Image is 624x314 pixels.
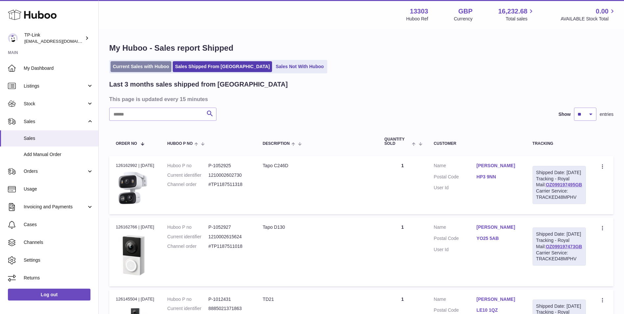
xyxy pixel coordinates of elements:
[24,39,97,44] span: [EMAIL_ADDRESS][DOMAIN_NAME]
[406,16,428,22] div: Huboo Ref
[111,61,171,72] a: Current Sales with Huboo
[434,235,477,243] dt: Postal Code
[533,166,586,204] div: Tracking - Royal Mail:
[24,118,87,125] span: Sales
[116,170,149,206] img: 1753362243.jpg
[477,163,519,169] a: [PERSON_NAME]
[209,305,250,312] dd: 8885021371863
[24,135,93,142] span: Sales
[410,7,428,16] strong: 13303
[173,61,272,72] a: Sales Shipped From [GEOGRAPHIC_DATA]
[498,7,527,16] span: 16,232.68
[477,174,519,180] a: HP3 9NN
[434,224,477,232] dt: Name
[24,275,93,281] span: Returns
[536,170,582,176] div: Shipped Date: [DATE]
[596,7,609,16] span: 0.00
[109,80,288,89] h2: Last 3 months sales shipped from [GEOGRAPHIC_DATA]
[263,142,290,146] span: Description
[167,234,209,240] dt: Current identifier
[546,182,582,187] a: OZ099197495GB
[116,142,137,146] span: Order No
[458,7,472,16] strong: GBP
[434,174,477,182] dt: Postal Code
[546,244,582,249] a: OZ099197473GB
[209,163,250,169] dd: P-1052925
[209,234,250,240] dd: 1210002615624
[167,142,193,146] span: Huboo P no
[434,142,519,146] div: Customer
[273,61,326,72] a: Sales Not With Huboo
[561,16,616,22] span: AVAILABLE Stock Total
[167,243,209,249] dt: Channel order
[24,204,87,210] span: Invoicing and Payments
[24,151,93,158] span: Add Manual Order
[209,181,250,188] dd: #TP1187511318
[167,172,209,178] dt: Current identifier
[167,224,209,230] dt: Huboo P no
[477,307,519,313] a: LE10 1QZ
[536,188,582,200] div: Carrier Service: TRACKED48MPHV
[477,224,519,230] a: [PERSON_NAME]
[561,7,616,22] a: 0.00 AVAILABLE Stock Total
[8,33,18,43] img: internalAdmin-13303@internal.huboo.com
[454,16,473,22] div: Currency
[434,296,477,304] dt: Name
[167,305,209,312] dt: Current identifier
[24,186,93,192] span: Usage
[24,65,93,71] span: My Dashboard
[109,43,613,53] h1: My Huboo - Sales report Shipped
[536,250,582,262] div: Carrier Service: TRACKED48MPHV
[477,235,519,242] a: YO25 5AB
[24,83,87,89] span: Listings
[109,95,612,103] h3: This page is updated every 15 minutes
[263,163,371,169] div: Tapo C246D
[24,257,93,263] span: Settings
[116,163,154,169] div: 126162992 | [DATE]
[506,16,535,22] span: Total sales
[24,239,93,246] span: Channels
[434,185,477,191] dt: User Id
[24,168,87,174] span: Orders
[533,142,586,146] div: Tracking
[263,224,371,230] div: Tapo D130
[533,227,586,266] div: Tracking - Royal Mail:
[116,224,154,230] div: 126162766 | [DATE]
[477,296,519,302] a: [PERSON_NAME]
[116,296,154,302] div: 126145504 | [DATE]
[434,163,477,170] dt: Name
[498,7,535,22] a: 16,232.68 Total sales
[559,111,571,118] label: Show
[167,181,209,188] dt: Channel order
[116,232,149,278] img: 1753363116.jpg
[263,296,371,302] div: TD21
[24,222,93,228] span: Cases
[209,296,250,302] dd: P-1012431
[209,224,250,230] dd: P-1052927
[378,218,427,286] td: 1
[536,303,582,309] div: Shipped Date: [DATE]
[385,137,411,146] span: Quantity Sold
[8,289,90,301] a: Log out
[24,101,87,107] span: Stock
[24,32,84,44] div: TP-Link
[378,156,427,214] td: 1
[167,296,209,302] dt: Huboo P no
[209,172,250,178] dd: 1210002602730
[434,247,477,253] dt: User Id
[209,243,250,249] dd: #TP1187511018
[536,231,582,237] div: Shipped Date: [DATE]
[600,111,613,118] span: entries
[167,163,209,169] dt: Huboo P no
